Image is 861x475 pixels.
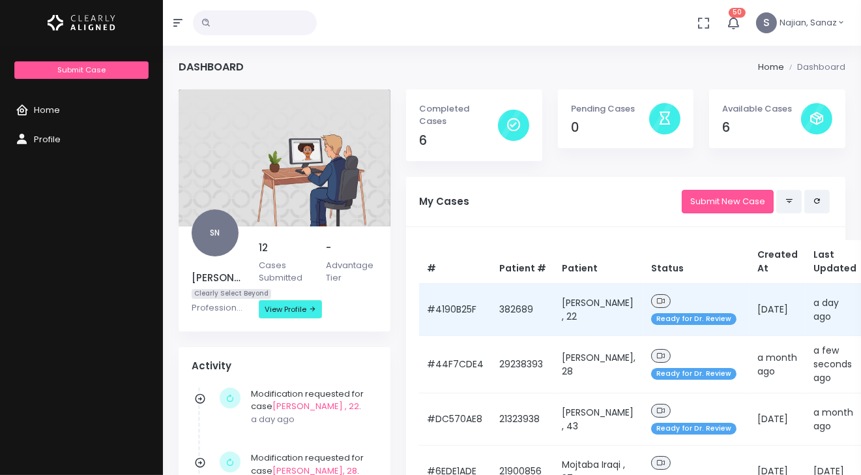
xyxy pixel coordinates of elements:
[48,9,115,37] img: Logo Horizontal
[722,102,801,115] p: Available Cases
[756,12,777,33] span: S
[750,240,806,284] th: Created At
[34,104,60,116] span: Home
[419,102,498,128] p: Completed Cases
[192,209,239,256] span: SN
[57,65,106,75] span: Submit Case
[651,368,737,380] span: Ready for Dr. Review
[554,240,643,284] th: Patient
[192,360,377,372] h4: Activity
[750,393,806,446] td: [DATE]
[750,336,806,393] td: a month ago
[14,61,148,79] a: Submit Case
[192,301,243,314] p: Professional
[192,272,243,284] h5: [PERSON_NAME]
[758,61,784,74] li: Home
[722,120,801,135] h4: 6
[571,102,650,115] p: Pending Cases
[491,240,554,284] th: Patient #
[784,61,845,74] li: Dashboard
[419,240,491,284] th: #
[651,423,737,435] span: Ready for Dr. Review
[259,242,310,254] h5: 12
[34,133,61,146] span: Profile
[491,393,554,446] td: 21323938
[419,393,491,446] td: #DC570AE8
[571,120,650,135] h4: 0
[326,242,377,254] h5: -
[419,196,682,207] h5: My Cases
[419,284,491,336] td: #4190B25F
[419,336,491,393] td: #44F7CDE4
[192,289,271,299] span: Clearly Select Beyond
[780,16,837,29] span: Najian, Sanaz
[682,190,774,214] a: Submit New Case
[554,284,643,336] td: [PERSON_NAME] , 22
[179,61,244,73] h4: Dashboard
[554,393,643,446] td: [PERSON_NAME] , 43
[491,284,554,336] td: 382689
[251,388,371,426] div: Modification requested for case .
[554,336,643,393] td: [PERSON_NAME], 28
[750,284,806,336] td: [DATE]
[419,133,498,148] h4: 6
[259,259,310,284] p: Cases Submitted
[491,336,554,393] td: 29238393
[259,300,322,318] a: View Profile
[643,240,750,284] th: Status
[251,413,371,426] p: a day ago
[326,259,377,284] p: Advantage Tier
[651,313,737,326] span: Ready for Dr. Review
[729,8,746,18] span: 50
[272,400,359,412] a: [PERSON_NAME] , 22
